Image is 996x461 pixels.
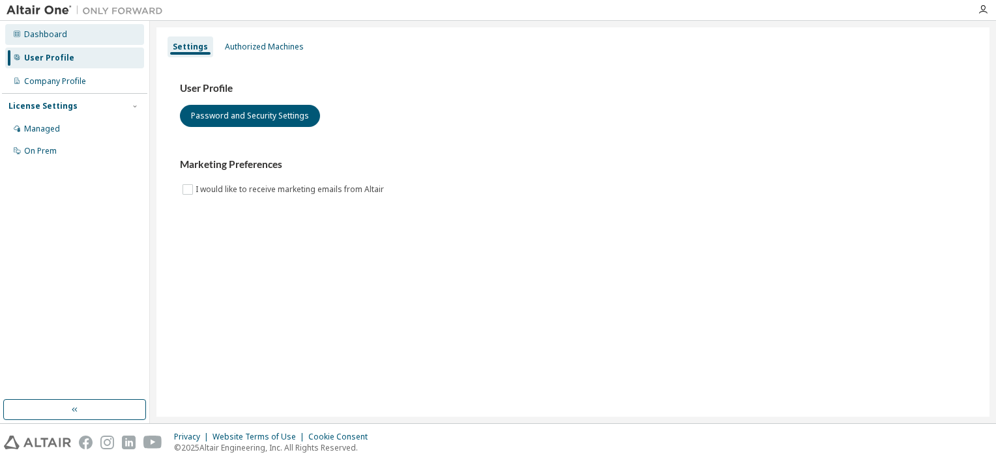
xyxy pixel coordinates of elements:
[196,182,387,197] label: I would like to receive marketing emails from Altair
[79,436,93,449] img: facebook.svg
[308,432,375,442] div: Cookie Consent
[174,442,375,453] p: © 2025 Altair Engineering, Inc. All Rights Reserved.
[8,101,78,111] div: License Settings
[173,42,208,52] div: Settings
[180,158,966,171] h3: Marketing Preferences
[180,82,966,95] h3: User Profile
[212,432,308,442] div: Website Terms of Use
[174,432,212,442] div: Privacy
[4,436,71,449] img: altair_logo.svg
[24,29,67,40] div: Dashboard
[24,124,60,134] div: Managed
[180,105,320,127] button: Password and Security Settings
[143,436,162,449] img: youtube.svg
[24,146,57,156] div: On Prem
[24,53,74,63] div: User Profile
[24,76,86,87] div: Company Profile
[122,436,136,449] img: linkedin.svg
[225,42,304,52] div: Authorized Machines
[7,4,169,17] img: Altair One
[100,436,114,449] img: instagram.svg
